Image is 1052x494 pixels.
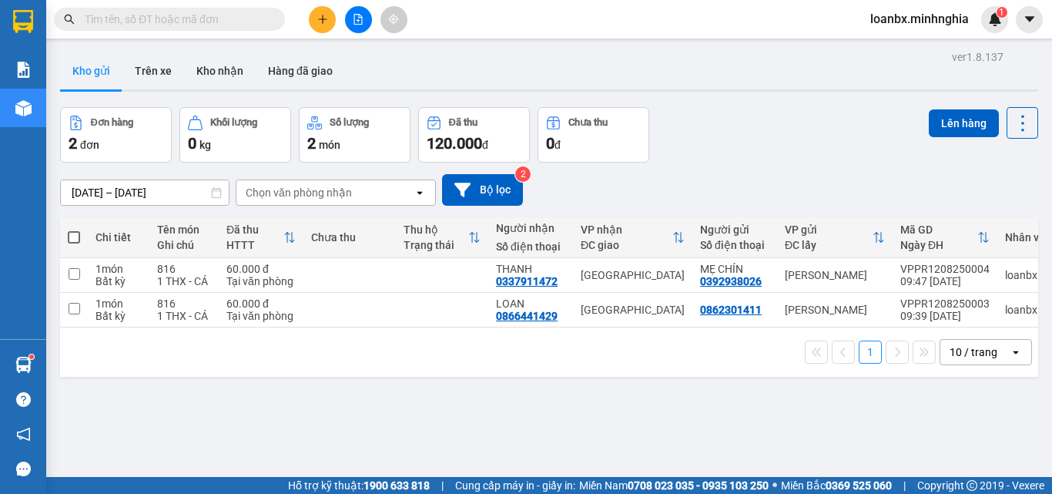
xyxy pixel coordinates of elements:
span: đ [554,139,561,151]
sup: 1 [997,7,1007,18]
div: Thu hộ [404,223,468,236]
button: caret-down [1016,6,1043,33]
span: ⚪️ [772,482,777,489]
th: Toggle SortBy [396,217,488,258]
th: Toggle SortBy [777,217,893,258]
div: Ghi chú [157,239,211,251]
button: 1 [859,341,882,364]
span: search [64,14,75,25]
div: [PERSON_NAME] [785,269,885,281]
span: đơn [80,139,99,151]
div: Tại văn phòng [226,275,296,287]
button: aim [380,6,407,33]
span: 1 [999,7,1004,18]
th: Toggle SortBy [893,217,997,258]
div: 1 THX - CÁ [157,310,211,322]
span: plus [317,14,328,25]
span: aim [388,14,399,25]
button: Bộ lọc [442,174,523,206]
div: Tại văn phòng [226,310,296,322]
span: món [319,139,340,151]
div: Bất kỳ [95,275,142,287]
input: Tìm tên, số ĐT hoặc mã đơn [85,11,266,28]
div: THANH [496,263,565,275]
div: VP nhận [581,223,672,236]
button: Đã thu120.000đ [418,107,530,163]
button: Kho gửi [60,52,122,89]
div: Chọn văn phòng nhận [246,185,352,200]
div: 1 THX - CÁ [157,275,211,287]
span: đ [482,139,488,151]
button: Trên xe [122,52,184,89]
span: | [903,477,906,494]
div: HTTT [226,239,283,251]
div: 0862301411 [700,304,762,316]
span: Miền Bắc [781,477,892,494]
div: Số điện thoại [700,239,769,251]
div: MẸ CHÍN [700,263,769,275]
span: copyright [967,480,977,491]
img: icon-new-feature [988,12,1002,26]
div: 10 / trang [950,344,997,360]
div: VPPR1208250003 [900,297,990,310]
div: Chưa thu [568,117,608,128]
div: Khối lượng [210,117,257,128]
div: Đã thu [226,223,283,236]
div: Đơn hàng [91,117,133,128]
span: kg [199,139,211,151]
strong: 1900 633 818 [364,479,430,492]
img: logo-vxr [13,10,33,33]
sup: 2 [515,166,531,182]
div: [PERSON_NAME] [785,304,885,316]
div: ĐC giao [581,239,672,251]
button: Đơn hàng2đơn [60,107,172,163]
span: | [441,477,444,494]
span: Hỗ trợ kỹ thuật: [288,477,430,494]
button: Lên hàng [929,109,999,137]
span: 120.000 [427,134,482,153]
div: 09:47 [DATE] [900,275,990,287]
div: Bất kỳ [95,310,142,322]
div: Chi tiết [95,231,142,244]
input: Select a date range. [61,180,229,205]
button: Chưa thu0đ [538,107,649,163]
div: ver 1.8.137 [952,49,1003,66]
span: Miền Nam [579,477,769,494]
span: 0 [546,134,554,153]
span: notification [16,427,31,442]
button: plus [309,6,336,33]
div: Tên món [157,223,211,236]
span: question-circle [16,392,31,407]
div: Trạng thái [404,239,468,251]
div: Người nhận [496,222,565,234]
button: Số lượng2món [299,107,410,163]
span: loanbx.minhnghia [858,9,981,29]
span: file-add [353,14,364,25]
button: Kho nhận [184,52,256,89]
span: 2 [69,134,77,153]
div: [GEOGRAPHIC_DATA] [581,304,685,316]
div: Mã GD [900,223,977,236]
div: 0866441429 [496,310,558,322]
sup: 1 [29,355,34,359]
span: Cung cấp máy in - giấy in: [455,477,575,494]
div: 0337911472 [496,275,558,287]
div: Chưa thu [311,231,388,244]
img: warehouse-icon [15,357,32,373]
svg: open [414,187,426,199]
img: solution-icon [15,62,32,78]
button: Khối lượng0kg [179,107,291,163]
div: LOAN [496,297,565,310]
div: 1 món [95,263,142,275]
strong: 0369 525 060 [826,479,892,492]
div: Người gửi [700,223,769,236]
div: 0392938026 [700,275,762,287]
svg: open [1010,346,1022,358]
span: message [16,462,31,476]
div: 60.000 đ [226,263,296,275]
div: 816 [157,263,211,275]
div: Số điện thoại [496,240,565,253]
div: 60.000 đ [226,297,296,310]
div: 1 món [95,297,142,310]
div: VPPR1208250004 [900,263,990,275]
